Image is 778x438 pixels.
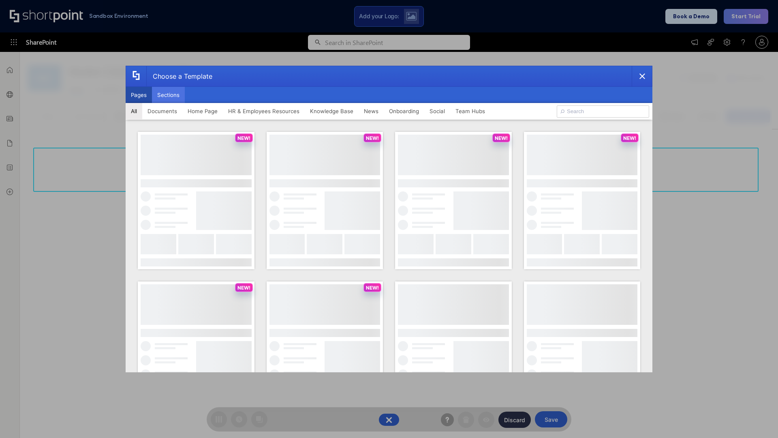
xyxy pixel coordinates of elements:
[366,285,379,291] p: NEW!
[495,135,508,141] p: NEW!
[152,87,185,103] button: Sections
[359,103,384,119] button: News
[182,103,223,119] button: Home Page
[737,399,778,438] iframe: Chat Widget
[237,285,250,291] p: NEW!
[223,103,305,119] button: HR & Employees Resources
[126,66,652,372] div: template selector
[623,135,636,141] p: NEW!
[384,103,424,119] button: Onboarding
[146,66,212,86] div: Choose a Template
[237,135,250,141] p: NEW!
[142,103,182,119] button: Documents
[424,103,450,119] button: Social
[450,103,490,119] button: Team Hubs
[305,103,359,119] button: Knowledge Base
[366,135,379,141] p: NEW!
[557,105,649,118] input: Search
[126,103,142,119] button: All
[126,87,152,103] button: Pages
